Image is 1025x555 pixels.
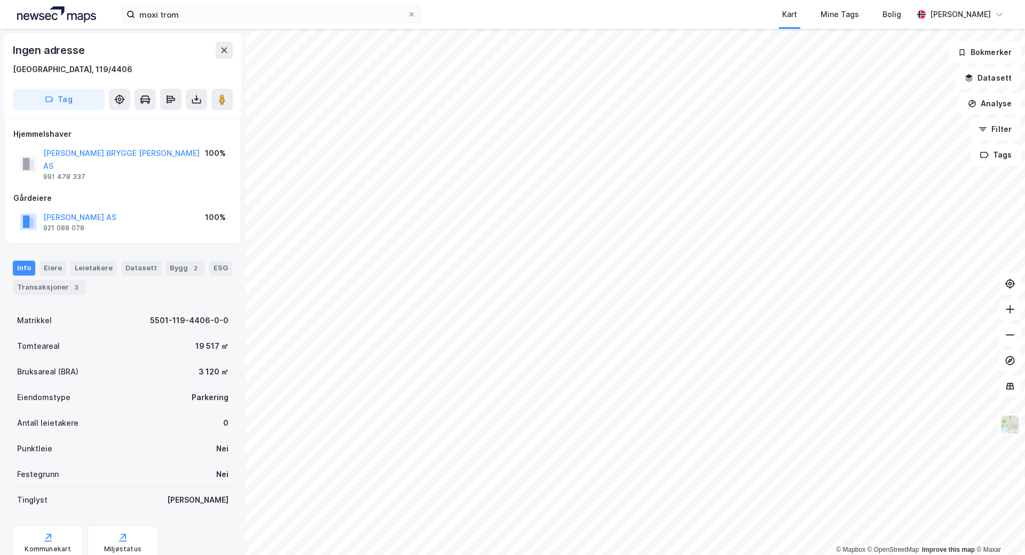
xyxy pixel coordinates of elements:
[209,261,232,276] div: ESG
[216,468,228,481] div: Nei
[972,504,1025,555] iframe: Chat Widget
[922,546,975,553] a: Improve this map
[868,546,919,553] a: OpenStreetMap
[959,93,1021,114] button: Analyse
[40,261,66,276] div: Eiere
[195,340,228,353] div: 19 517 ㎡
[930,8,991,21] div: [PERSON_NAME]
[150,314,228,327] div: 5501-119-4406-0-0
[17,340,60,353] div: Tomteareal
[190,263,201,273] div: 2
[223,417,228,429] div: 0
[971,144,1021,166] button: Tags
[25,545,71,553] div: Kommunekart
[104,545,141,553] div: Miljøstatus
[13,261,35,276] div: Info
[165,261,205,276] div: Bygg
[43,173,85,181] div: 991 478 337
[17,391,70,404] div: Eiendomstype
[972,504,1025,555] div: Kontrollprogram for chat
[956,67,1021,89] button: Datasett
[167,494,228,506] div: [PERSON_NAME]
[199,365,228,378] div: 3 120 ㎡
[1000,415,1020,435] img: Z
[882,8,901,21] div: Bolig
[13,42,86,59] div: Ingen adresse
[969,119,1021,140] button: Filter
[17,365,78,378] div: Bruksareal (BRA)
[205,147,226,160] div: 100%
[70,261,117,276] div: Leietakere
[205,211,226,224] div: 100%
[216,442,228,455] div: Nei
[17,314,52,327] div: Matrikkel
[13,89,105,110] button: Tag
[17,6,96,22] img: logo.a4113a55bc3d86da70a041830d287a7e.svg
[821,8,859,21] div: Mine Tags
[192,391,228,404] div: Parkering
[71,282,82,293] div: 3
[782,8,797,21] div: Kart
[949,42,1021,63] button: Bokmerker
[13,192,232,205] div: Gårdeiere
[121,261,161,276] div: Datasett
[43,224,84,232] div: 921 088 078
[17,468,59,481] div: Festegrunn
[17,494,48,506] div: Tinglyst
[13,63,132,76] div: [GEOGRAPHIC_DATA], 119/4406
[836,546,865,553] a: Mapbox
[135,6,407,22] input: Søk på adresse, matrikkel, gårdeiere, leietakere eller personer
[17,417,78,429] div: Antall leietakere
[17,442,52,455] div: Punktleie
[13,128,232,140] div: Hjemmelshaver
[13,280,86,295] div: Transaksjoner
